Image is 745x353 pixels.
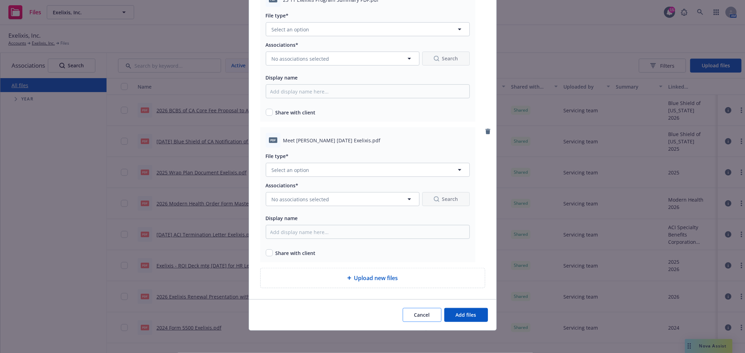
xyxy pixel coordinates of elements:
[276,249,316,257] span: Share with client
[269,137,277,143] span: pdf
[266,42,299,48] span: Associations*
[266,84,470,98] input: Add display name here...
[444,308,488,322] button: Add files
[260,268,485,288] div: Upload new files
[434,196,439,202] svg: Search
[266,12,289,19] span: File type*
[354,274,398,282] span: Upload new files
[414,311,430,318] span: Cancel
[456,311,476,318] span: Add files
[272,166,309,174] span: Select an option
[276,109,316,116] span: Share with client
[422,192,470,206] button: SearchSearch
[266,22,470,36] button: Select an option
[266,163,470,177] button: Select an option
[266,182,299,189] span: Associations*
[266,52,419,66] button: No associations selected
[266,74,298,81] span: Display name
[272,55,329,62] span: No associations selected
[266,215,298,221] span: Display name
[272,26,309,33] span: Select an option
[434,193,458,206] div: Search
[272,196,329,203] span: No associations selected
[422,52,470,66] button: SearchSearch
[484,127,492,136] a: remove
[403,308,441,322] button: Cancel
[283,137,381,144] span: Meet [PERSON_NAME] [DATE] Exelixis.pdf
[434,52,458,65] div: Search
[266,225,470,239] input: Add display name here...
[266,153,289,159] span: File type*
[266,192,419,206] button: No associations selected
[434,56,439,61] svg: Search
